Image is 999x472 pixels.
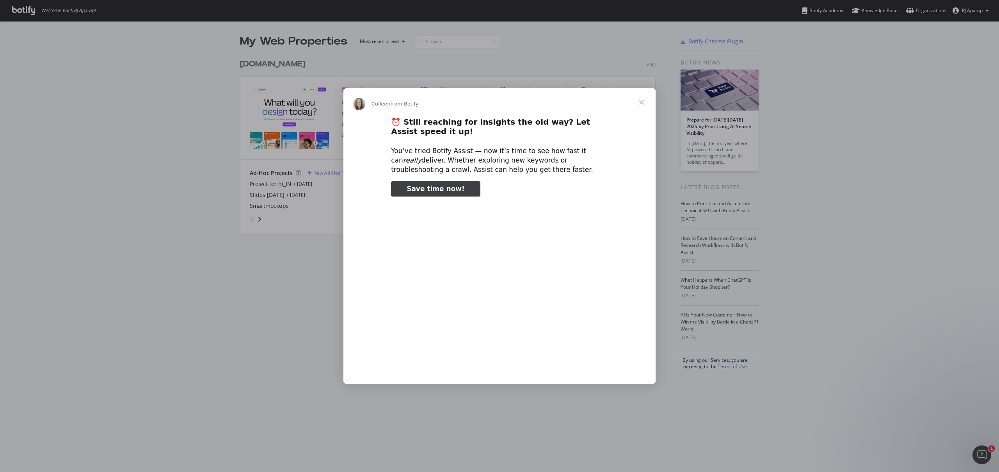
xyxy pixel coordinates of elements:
[391,101,419,107] span: from Botify
[403,156,421,164] i: really
[372,101,391,107] span: Colleen
[391,147,608,174] div: You’ve tried Botify Assist — now it’s time to see how fast it can deliver. Whether exploring new ...
[407,185,465,193] span: Save time now!
[391,117,608,141] h2: ⏰ Still reaching for insights the old way? Let Assist speed it up!
[337,203,662,366] video: Play video
[627,88,656,116] span: Close
[391,181,480,197] a: Save time now!
[353,98,365,110] img: Profile image for Colleen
